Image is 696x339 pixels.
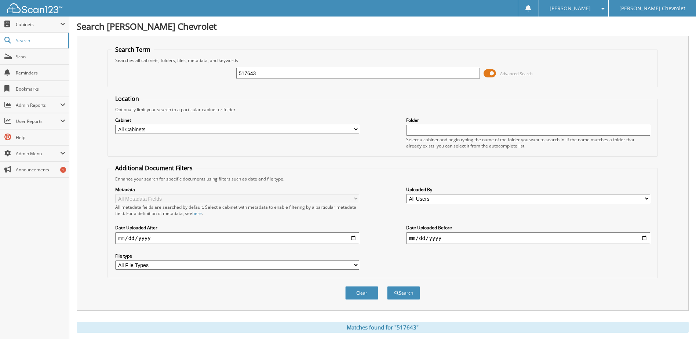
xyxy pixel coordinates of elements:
[406,232,650,244] input: end
[16,102,60,108] span: Admin Reports
[406,186,650,193] label: Uploaded By
[345,286,378,300] button: Clear
[16,54,65,60] span: Scan
[112,164,196,172] legend: Additional Document Filters
[112,176,653,182] div: Enhance your search for specific documents using filters such as date and file type.
[115,253,359,259] label: File type
[406,225,650,231] label: Date Uploaded Before
[387,286,420,300] button: Search
[406,136,650,149] div: Select a cabinet and begin typing the name of the folder you want to search in. If the name match...
[112,57,653,63] div: Searches all cabinets, folders, files, metadata, and keywords
[77,20,689,32] h1: Search [PERSON_NAME] Chevrolet
[16,134,65,141] span: Help
[7,3,62,13] img: scan123-logo-white.svg
[112,45,154,54] legend: Search Term
[192,210,202,216] a: here
[77,322,689,333] div: Matches found for "517643"
[16,86,65,92] span: Bookmarks
[16,150,60,157] span: Admin Menu
[406,117,650,123] label: Folder
[60,167,66,173] div: 1
[115,204,359,216] div: All metadata fields are searched by default. Select a cabinet with metadata to enable filtering b...
[115,225,359,231] label: Date Uploaded After
[16,21,60,28] span: Cabinets
[112,106,653,113] div: Optionally limit your search to a particular cabinet or folder
[115,186,359,193] label: Metadata
[550,6,591,11] span: [PERSON_NAME]
[112,95,143,103] legend: Location
[500,71,533,76] span: Advanced Search
[16,70,65,76] span: Reminders
[115,117,359,123] label: Cabinet
[16,118,60,124] span: User Reports
[16,167,65,173] span: Announcements
[115,232,359,244] input: start
[619,6,685,11] span: [PERSON_NAME] Chevrolet
[16,37,64,44] span: Search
